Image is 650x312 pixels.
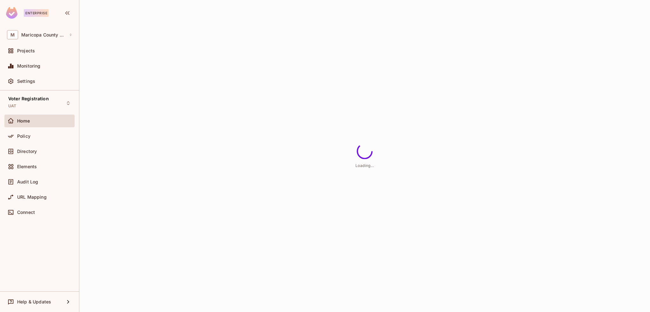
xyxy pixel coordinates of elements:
span: Monitoring [17,63,41,69]
span: Settings [17,79,35,84]
span: Policy [17,134,30,139]
span: Workspace: Maricopa County Recorder's Office [21,32,66,37]
span: M [7,30,18,39]
span: Directory [17,149,37,154]
span: Help & Updates [17,299,51,304]
span: Voter Registration [8,96,49,101]
img: SReyMgAAAABJRU5ErkJggg== [6,7,17,19]
span: URL Mapping [17,195,47,200]
span: UAT [8,103,16,109]
span: Connect [17,210,35,215]
span: Home [17,118,30,123]
span: Audit Log [17,179,38,184]
span: Loading... [355,163,374,168]
div: Enterprise [24,9,49,17]
span: Elements [17,164,37,169]
span: Projects [17,48,35,53]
